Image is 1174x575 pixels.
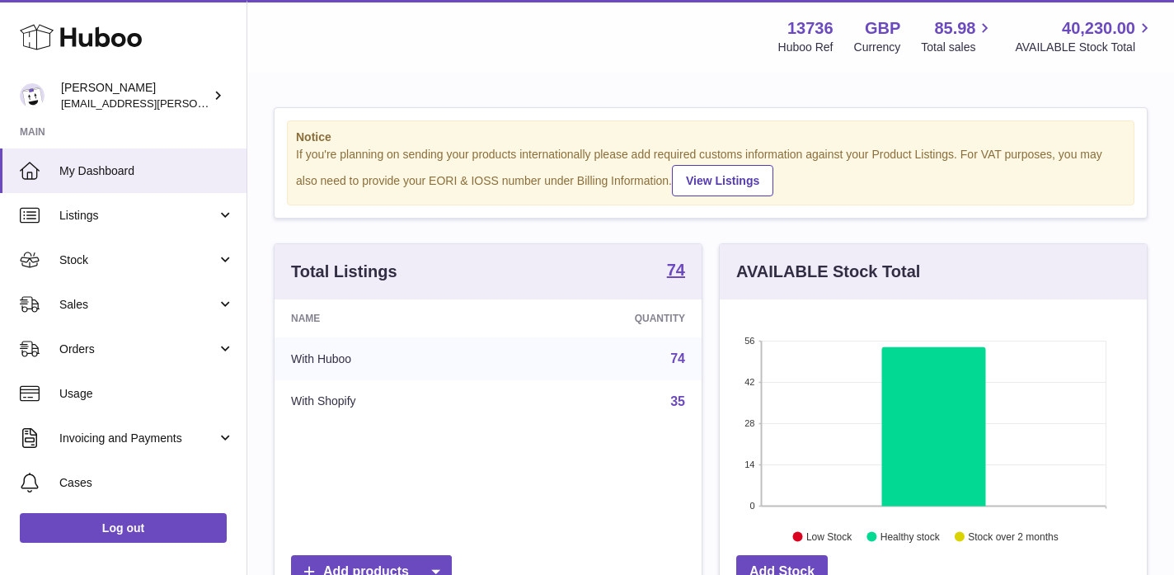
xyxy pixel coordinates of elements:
[744,336,754,346] text: 56
[20,513,227,543] a: Log out
[275,380,505,423] td: With Shopify
[744,377,754,387] text: 42
[667,262,685,278] strong: 74
[61,97,331,110] span: [EMAIL_ADDRESS][PERSON_NAME][DOMAIN_NAME]
[59,475,234,491] span: Cases
[275,299,505,337] th: Name
[59,342,217,357] span: Orders
[854,40,901,55] div: Currency
[1015,40,1154,55] span: AVAILABLE Stock Total
[787,17,834,40] strong: 13736
[670,351,685,365] a: 74
[59,431,217,446] span: Invoicing and Payments
[296,147,1125,196] div: If you're planning on sending your products internationally please add required customs informati...
[296,130,1125,145] strong: Notice
[59,386,234,402] span: Usage
[921,40,994,55] span: Total sales
[744,460,754,469] text: 14
[968,530,1058,542] text: Stock over 2 months
[744,418,754,428] text: 28
[778,40,834,55] div: Huboo Ref
[59,252,217,268] span: Stock
[59,297,217,313] span: Sales
[667,262,685,281] a: 74
[806,530,852,542] text: Low Stock
[736,261,920,283] h3: AVAILABLE Stock Total
[672,165,773,196] a: View Listings
[1015,17,1154,55] a: 40,230.00 AVAILABLE Stock Total
[670,394,685,408] a: 35
[275,337,505,380] td: With Huboo
[934,17,975,40] span: 85.98
[749,501,754,511] text: 0
[921,17,994,55] a: 85.98 Total sales
[880,530,941,542] text: Healthy stock
[59,163,234,179] span: My Dashboard
[61,80,209,111] div: [PERSON_NAME]
[20,83,45,108] img: horia@orea.uk
[505,299,702,337] th: Quantity
[59,208,217,224] span: Listings
[865,17,900,40] strong: GBP
[291,261,397,283] h3: Total Listings
[1062,17,1135,40] span: 40,230.00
